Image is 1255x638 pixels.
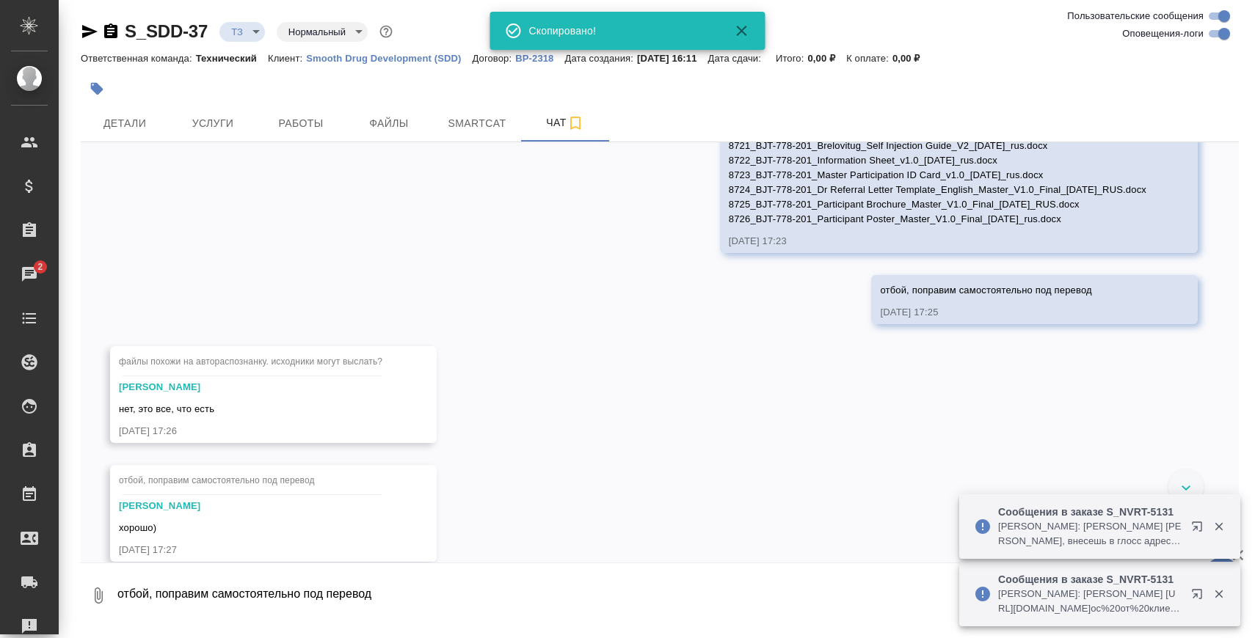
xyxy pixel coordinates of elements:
svg: Подписаться [567,114,584,132]
div: [PERSON_NAME] [119,380,385,395]
span: Пользовательские сообщения [1067,9,1204,23]
p: ВР-2318 [515,53,564,64]
button: Скопировать ссылку для ЯМессенджера [81,23,98,40]
p: Дата сдачи: [708,53,765,64]
button: Открыть в новой вкладке [1182,579,1218,615]
p: [DATE] 16:11 [637,53,708,64]
div: ТЗ [277,22,368,42]
a: ВР-2318 [515,51,564,64]
div: [DATE] 17:23 [729,234,1146,249]
p: К оплате: [846,53,892,64]
span: отбой, поправим самостоятельно под перевод [119,475,315,485]
p: Сообщения в заказе S_NVRT-5131 [998,505,1182,519]
p: 0,00 ₽ [807,53,846,64]
div: [PERSON_NAME] [119,499,385,513]
p: [PERSON_NAME]: [PERSON_NAME] [URL][DOMAIN_NAME]ос%20от%20клиента/принятые%20правки приняла, отдаю... [998,587,1182,616]
a: Smooth Drug Development (SDD) [306,51,472,64]
button: Скопировать ссылку [102,23,120,40]
a: 2 [4,256,55,293]
p: 0,00 ₽ [892,53,931,64]
span: отбой, поправим самостоятельно под перевод [880,285,1091,296]
button: Добавить тэг [81,73,113,105]
p: Итого: [776,53,807,64]
div: [DATE] 17:25 [880,305,1146,320]
div: ТЗ [219,22,265,42]
p: Smooth Drug Development (SDD) [306,53,472,64]
button: Закрыть [1204,587,1234,601]
span: Чат [530,114,600,132]
p: [PERSON_NAME]: [PERSON_NAME] [PERSON_NAME], внесешь в глосс адрес, который исправил клиент, пож-та? [998,519,1182,549]
span: Услуги [178,114,248,133]
p: Договор: [473,53,516,64]
a: S_SDD-37 [125,21,208,41]
span: Детали [90,114,160,133]
span: хорошо) [119,522,156,533]
button: Доп статусы указывают на важность/срочность заказа [376,22,396,41]
button: Закрыть [724,22,760,40]
button: ТЗ [227,26,247,38]
div: Скопировано! [529,23,713,38]
div: [DATE] 17:26 [119,424,385,439]
p: Технический [196,53,268,64]
span: Файлы [354,114,424,133]
span: Оповещения-логи [1122,26,1204,41]
div: [DATE] 17:27 [119,543,385,557]
p: Сообщения в заказе S_NVRT-5131 [998,572,1182,587]
span: нет, это все, что есть [119,403,214,414]
button: Открыть в новой вкладке [1182,512,1218,547]
span: Работы [266,114,336,133]
span: Smartcat [442,114,512,133]
button: Нормальный [284,26,350,38]
span: 2 [29,260,51,274]
p: Клиент: [268,53,306,64]
span: эти файлы 8721_BJT-778-201_Brelovitug_Self Injection Guide_V2_[DATE]_rus.docx 8722_BJT-778-201_In... [729,125,1146,224]
p: Дата создания: [565,53,637,64]
span: файлы похожи на автораспознанку. исходники могут выслать? [119,356,382,367]
p: Ответственная команда: [81,53,196,64]
button: Закрыть [1204,520,1234,533]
